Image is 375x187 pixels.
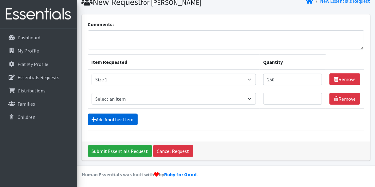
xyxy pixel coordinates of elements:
[2,58,74,70] a: Edit My Profile
[18,101,35,107] p: Families
[18,61,49,67] p: Edit My Profile
[88,21,114,28] label: Comments:
[18,48,39,54] p: My Profile
[2,98,74,110] a: Families
[18,88,45,94] p: Distributions
[2,111,74,123] a: Children
[153,145,193,157] a: Cancel Request
[330,93,360,105] a: Remove
[88,114,138,125] a: Add Another Item
[88,54,260,70] th: Item Requested
[2,4,74,25] img: HumanEssentials
[2,84,74,97] a: Distributions
[330,73,360,85] a: Remove
[18,114,35,120] p: Children
[88,145,152,157] input: Submit Essentials Request
[18,34,40,41] p: Dashboard
[2,45,74,57] a: My Profile
[18,74,60,80] p: Essentials Requests
[2,31,74,44] a: Dashboard
[82,171,198,177] strong: Human Essentials was built with by .
[260,54,326,70] th: Quantity
[164,171,196,177] a: Ruby for Good
[2,71,74,84] a: Essentials Requests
